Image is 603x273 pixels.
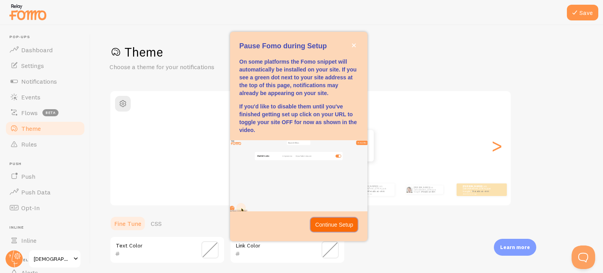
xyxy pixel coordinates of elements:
a: Push [5,169,86,184]
a: [DEMOGRAPHIC_DATA] Bricks [28,249,81,268]
p: Continue Setup [315,221,353,229]
strong: [PERSON_NAME] [358,185,377,188]
span: [DEMOGRAPHIC_DATA] Bricks [34,254,71,264]
p: On some platforms the Fomo snippet will automatically be installed on your site. If you see a gre... [239,58,358,97]
a: Metallica t-shirt [368,190,385,193]
div: Next slide [492,117,501,174]
span: Opt-In [21,204,40,212]
span: Notifications [21,77,57,85]
a: Dashboard [5,42,86,58]
a: Inline [5,233,86,248]
a: Events [5,89,86,105]
span: Settings [21,62,44,70]
span: Push [21,172,35,180]
p: Choose a theme for your notifications [110,62,298,71]
strong: [PERSON_NAME] [463,185,482,188]
a: CSS [146,216,166,231]
p: from [GEOGRAPHIC_DATA] just bought a [463,185,494,194]
img: Fomo [406,187,412,193]
span: Dashboard [21,46,53,54]
a: Rules [5,136,86,152]
span: Inline [9,225,86,230]
span: Rules [21,140,37,148]
span: beta [42,109,58,116]
img: fomo-relay-logo-orange.svg [8,2,48,22]
a: Opt-In [5,200,86,216]
span: Theme [21,125,41,132]
small: about 4 minutes ago [358,193,391,194]
strong: [PERSON_NAME] [414,186,429,189]
span: Flows [21,109,38,117]
p: Learn more [500,244,530,251]
div: Pause Fomo during Setup [230,32,367,241]
span: Events [21,93,40,101]
p: from [GEOGRAPHIC_DATA] just bought a [358,185,391,194]
a: Notifications [5,73,86,89]
small: about 4 minutes ago [463,193,493,194]
p: Pause Fomo during Setup [239,41,358,51]
h2: Classic [110,96,511,108]
a: Push Data [5,184,86,200]
p: If you'd like to disable them until you've finished getting set up click on your URL to toggle yo... [239,103,358,134]
a: Flows beta [5,105,86,121]
span: Pop-ups [9,35,86,40]
a: Metallica t-shirt [422,191,435,193]
p: from [GEOGRAPHIC_DATA] just bought a [414,185,440,194]
a: Theme [5,121,86,136]
a: Fine Tune [110,216,146,231]
span: Push Data [21,188,51,196]
iframe: Help Scout Beacon - Open [572,246,595,269]
div: Learn more [494,239,536,256]
button: Continue Setup [311,218,358,232]
a: Settings [5,58,86,73]
span: Push [9,161,86,167]
span: Inline [21,236,37,244]
button: close, [350,41,358,49]
h1: Theme [110,44,584,60]
a: Metallica t-shirt [472,190,489,193]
